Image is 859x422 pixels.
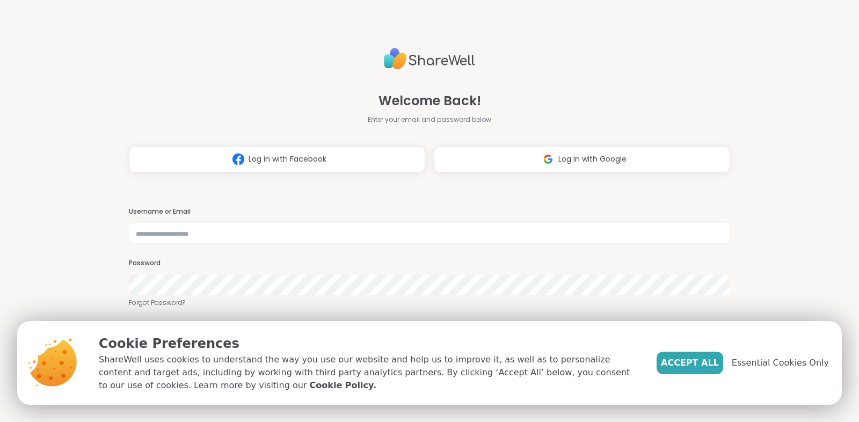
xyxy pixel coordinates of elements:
[129,259,730,268] h3: Password
[249,154,326,165] span: Log in with Facebook
[129,207,730,216] h3: Username or Email
[732,356,829,369] span: Essential Cookies Only
[310,379,376,392] a: Cookie Policy.
[378,91,481,111] span: Welcome Back!
[558,154,627,165] span: Log in with Google
[368,115,491,125] span: Enter your email and password below
[384,43,475,74] img: ShareWell Logo
[434,146,730,173] button: Log in with Google
[129,298,730,308] a: Forgot Password?
[228,149,249,169] img: ShareWell Logomark
[657,352,723,374] button: Accept All
[661,356,719,369] span: Accept All
[99,353,639,392] p: ShareWell uses cookies to understand the way you use our website and help us to improve it, as we...
[99,334,639,353] p: Cookie Preferences
[129,146,425,173] button: Log in with Facebook
[538,149,558,169] img: ShareWell Logomark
